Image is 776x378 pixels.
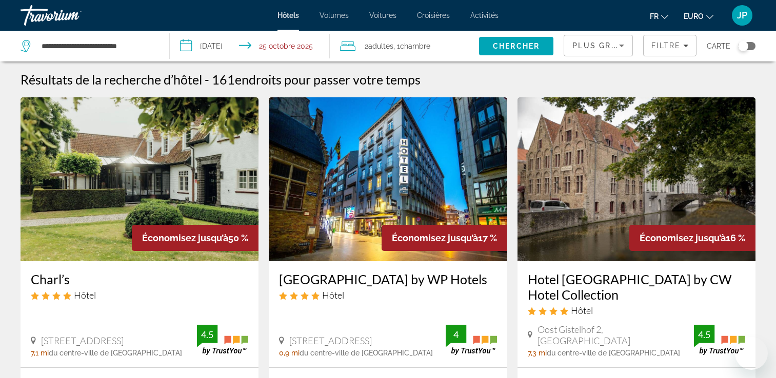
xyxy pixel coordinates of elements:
[132,225,258,251] div: 50 %
[572,39,624,52] mat-select: Trier par
[629,225,755,251] div: 16 %
[392,233,478,243] span: Économisez jusqu’à
[393,42,400,50] font: , 1
[707,39,730,53] span: Carte
[651,41,681,50] span: Filtre
[74,289,96,301] span: Hôtel
[277,11,299,19] a: Hôtels
[572,41,695,50] span: Plus grandes économies
[382,225,507,251] div: 17 %
[205,72,209,87] span: -
[417,11,450,19] a: Croisières
[528,349,547,357] span: 7,3 mi
[479,37,554,55] button: Rechercher
[21,2,123,29] a: Travorium
[684,9,713,24] button: Changer de devise
[684,12,704,20] span: EURO
[142,233,228,243] span: Économisez jusqu’à
[21,97,258,261] img: Charl’s
[49,349,182,357] span: du centre-ville de [GEOGRAPHIC_DATA]
[170,31,329,61] button: Sélectionnez la date d’arrivée et de départ
[365,42,368,50] font: 2
[400,42,430,50] span: Chambre
[694,325,745,355] img: Badge d’évaluation client TrustYou
[518,97,755,261] img: Hotel Ter Brughe by CW Hotel Collection
[528,305,745,316] div: Hôtel 4 étoiles
[300,349,433,357] span: du centre-ville de [GEOGRAPHIC_DATA]
[279,271,496,287] a: [GEOGRAPHIC_DATA] by WP Hotels
[269,97,507,261] img: Hôtel Saint Sauveur by WP Hotels
[493,42,540,50] span: Chercher
[528,271,745,302] a: Hotel [GEOGRAPHIC_DATA] by CW Hotel Collection
[21,72,202,87] h1: Résultats de la recherche d’hôtel
[330,31,479,61] button: Voyageurs : 2 adultes, 0 enfants
[470,11,499,19] a: Activités
[368,42,393,50] span: Adultes
[31,349,49,357] span: 7,1 mi
[279,289,496,301] div: Hôtel 4 étoiles
[730,41,755,51] button: Basculer la carte
[197,328,217,341] div: 4.5
[729,5,755,26] button: Menu utilisateur
[446,325,497,355] img: Badge d’évaluation client TrustYou
[735,337,768,370] iframe: Bouton de lancement de la fenêtre de messagerie
[197,325,248,355] img: Badge d’évaluation client TrustYou
[737,10,747,20] span: JP
[446,328,466,341] div: 4
[41,335,124,346] span: [STREET_ADDRESS]
[235,72,421,87] span: endroits pour passer votre temps
[369,11,396,19] a: Voitures
[320,11,349,19] a: Volumes
[571,305,593,316] span: Hôtel
[31,289,248,301] div: Hôtel 4 étoiles
[547,349,680,357] span: du centre-ville de [GEOGRAPHIC_DATA]
[41,38,154,54] input: Rechercher une destination hôtelière
[31,271,248,287] a: Charl’s
[279,349,300,357] span: 0,9 mi
[650,12,659,20] span: Fr
[538,324,694,346] span: Oost Gistelhof 2, [GEOGRAPHIC_DATA]
[289,335,372,346] span: [STREET_ADDRESS]
[694,328,714,341] div: 4.5
[640,233,726,243] span: Économisez jusqu’à
[212,72,421,87] h2: 161
[643,35,697,56] button: Filtres
[650,9,668,24] button: Changer la langue
[322,289,344,301] span: Hôtel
